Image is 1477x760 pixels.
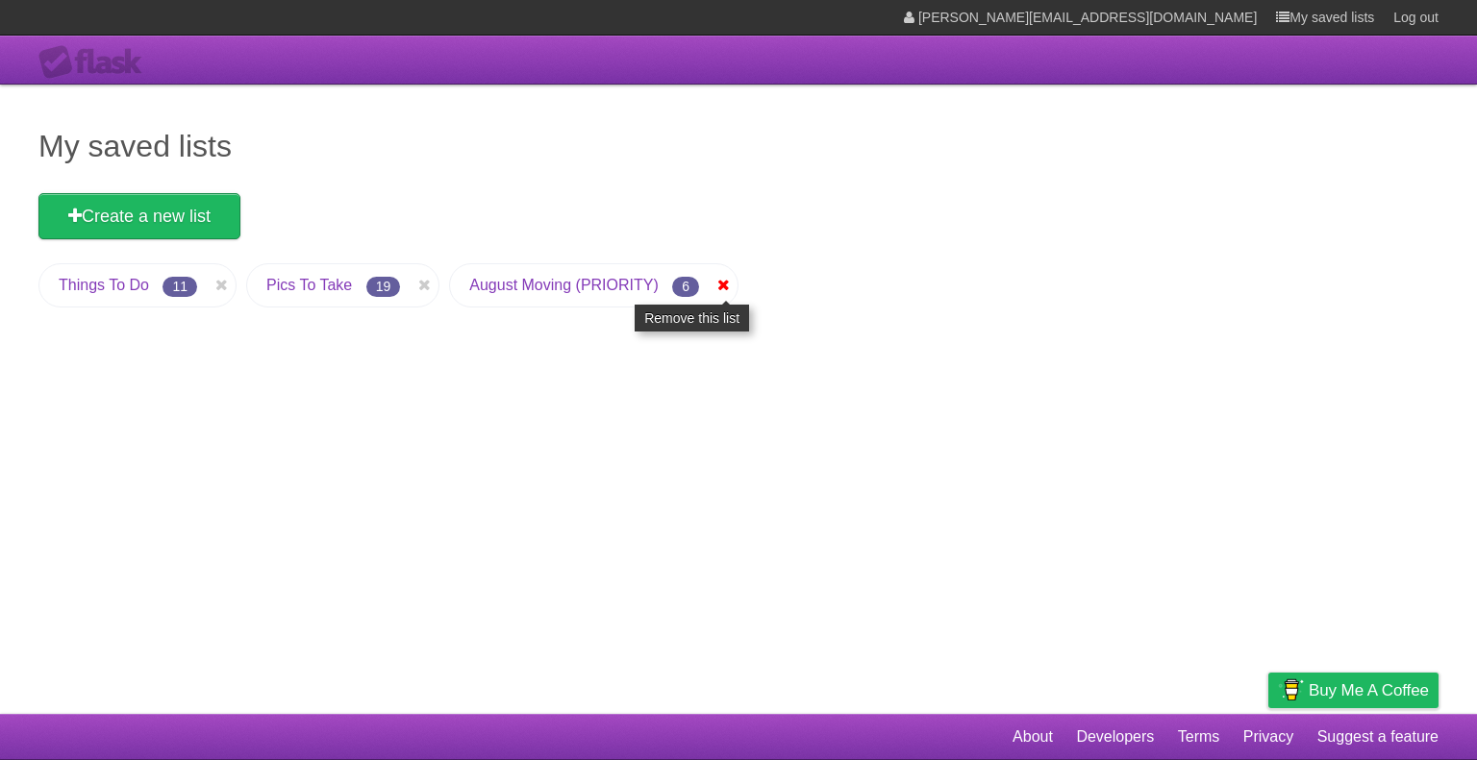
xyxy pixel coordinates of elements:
a: About [1013,719,1053,755]
a: August Moving (PRIORITY) [469,277,659,293]
a: Pics To Take [266,277,352,293]
span: Buy me a coffee [1309,674,1429,707]
span: 6 [672,277,699,297]
a: Developers [1076,719,1154,755]
img: Buy me a coffee [1278,674,1304,706]
h1: My saved lists [38,123,1439,169]
a: Suggest a feature [1317,719,1439,755]
a: Privacy [1243,719,1293,755]
span: 11 [163,277,197,297]
a: Buy me a coffee [1268,673,1439,708]
div: Flask [38,45,154,80]
a: Create a new list [38,193,240,239]
a: Things To Do [59,277,149,293]
a: Terms [1178,719,1220,755]
span: 19 [366,277,401,297]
